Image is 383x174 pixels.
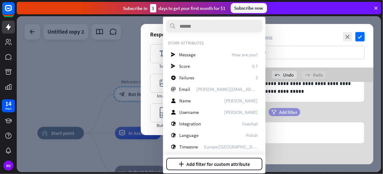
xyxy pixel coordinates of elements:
[196,86,258,92] span: peter@crauch.com
[179,98,191,104] span: Name
[256,75,258,81] span: 3
[171,75,176,80] i: block_failure
[179,63,190,69] span: Score
[271,110,276,115] i: filter
[272,71,297,79] div: Undo
[179,75,194,81] span: Failures
[150,4,156,12] div: 3
[231,3,267,13] div: Subscribe now
[275,73,280,78] i: undo
[242,121,258,127] span: livechat
[224,109,258,115] span: Peter Crauch
[3,161,13,171] div: NV
[5,101,11,106] div: 14
[168,40,261,46] div: STORY ATTRIBUTES
[224,98,258,104] span: Peter Crauch
[5,106,11,111] div: days
[123,4,226,12] div: Subscribe in days to get your first month for $1
[252,63,258,69] span: 0.7
[246,132,258,138] span: Polish
[179,144,198,150] span: Timezone
[171,64,176,68] i: send
[232,52,258,58] span: How are you?
[5,2,24,21] button: Open LiveChat chat widget
[305,73,310,78] i: redo
[179,86,190,92] span: Email
[355,32,365,41] i: check
[179,162,184,167] i: plus
[171,110,176,115] i: user
[302,71,326,79] div: Redo
[171,87,176,92] i: email
[179,109,199,115] span: Username
[166,158,262,170] button: plusAdd filter for custom attribute
[171,98,176,103] i: user
[171,121,176,126] i: globe
[343,32,352,41] i: close
[179,121,201,127] span: Integration
[179,52,195,58] span: Message
[171,52,176,57] i: send
[204,144,258,150] span: Europe/Warsaw
[179,132,198,138] span: Language
[279,109,297,115] span: Add filter
[171,144,176,149] i: globe
[171,133,176,138] i: globe
[2,99,15,112] a: 14 days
